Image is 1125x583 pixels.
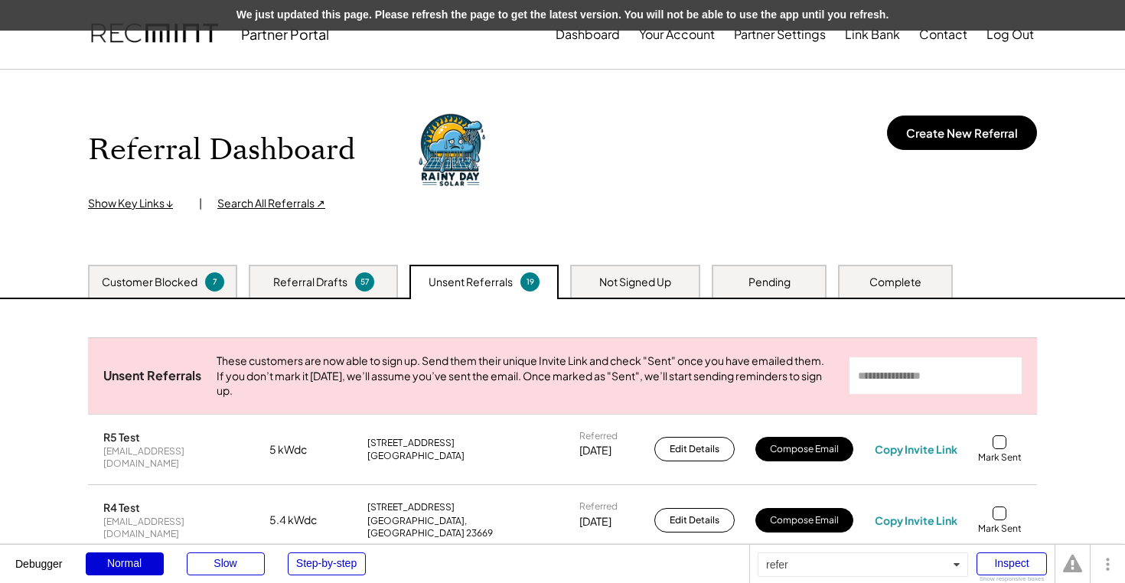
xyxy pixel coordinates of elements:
div: Normal [86,552,164,575]
div: 5 kWdc [269,442,346,458]
div: Show Key Links ↓ [88,196,184,211]
button: Dashboard [556,19,620,50]
div: Complete [869,275,921,290]
div: [GEOGRAPHIC_DATA] [367,450,465,462]
button: Edit Details [654,437,735,461]
div: R5 Test [103,430,140,444]
div: [GEOGRAPHIC_DATA], [GEOGRAPHIC_DATA] 23669 [367,515,559,539]
h1: Referral Dashboard [88,132,355,168]
div: 7 [207,276,222,288]
div: 57 [357,276,372,288]
button: Partner Settings [734,19,826,50]
div: Referred [579,430,618,442]
div: Customer Blocked [102,275,197,290]
div: Copy Invite Link [875,442,957,456]
div: Inspect [977,552,1047,575]
div: 5.4 kWdc [269,513,346,528]
div: Unsent Referrals [103,368,201,384]
img: DALL%C2%B7E%202023-11-28%2009.08.28%20-%20Design%20a%20professional%20yet%20satirical%20logo%20fo... [409,108,493,192]
button: Edit Details [654,508,735,533]
button: Contact [919,19,967,50]
div: [DATE] [579,443,611,458]
button: Your Account [639,19,715,50]
button: Create New Referral [887,116,1037,150]
div: Pending [748,275,791,290]
button: Link Bank [845,19,900,50]
div: [STREET_ADDRESS] [367,437,455,449]
div: refer [758,552,968,577]
div: 19 [523,276,537,288]
div: [DATE] [579,514,611,529]
div: Unsent Referrals [429,275,513,290]
button: Compose Email [755,508,853,533]
div: Mark Sent [978,451,1022,464]
div: Search All Referrals ↗ [217,196,325,211]
div: Copy Invite Link [875,513,957,527]
img: recmint-logotype%403x.png [91,8,218,60]
div: [EMAIL_ADDRESS][DOMAIN_NAME] [103,445,249,469]
div: [STREET_ADDRESS] [367,501,455,513]
div: Show responsive boxes [977,576,1047,582]
div: These customers are now able to sign up. Send them their unique Invite Link and check "Sent" once... [217,353,834,399]
div: Mark Sent [978,523,1022,535]
div: R4 Test [103,500,140,514]
button: Compose Email [755,437,853,461]
div: Step-by-step [288,552,366,575]
button: Log Out [986,19,1034,50]
div: Referred [579,500,618,513]
div: Partner Portal [241,25,329,43]
div: Debugger [15,545,63,569]
div: [EMAIL_ADDRESS][DOMAIN_NAME] [103,516,249,539]
div: | [199,196,202,211]
div: Referral Drafts [273,275,347,290]
div: Slow [187,552,265,575]
div: Not Signed Up [599,275,671,290]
